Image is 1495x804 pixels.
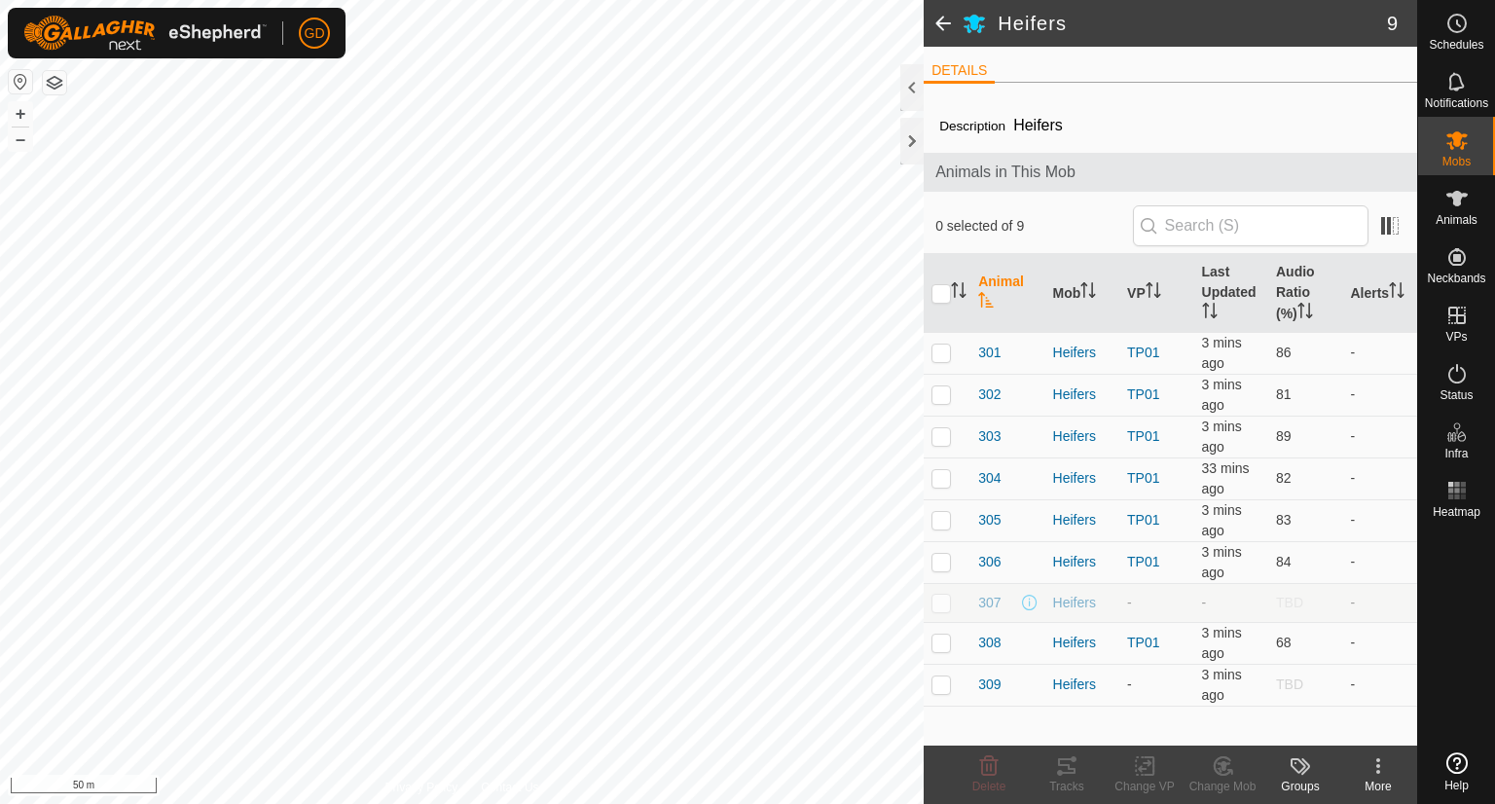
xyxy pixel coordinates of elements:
span: 308 [978,633,1001,653]
div: Heifers [1053,426,1112,447]
span: 84 [1276,554,1292,569]
span: 26 Sept 2025, 12:54 pm [1202,335,1242,371]
span: TBD [1276,676,1303,692]
span: 9 [1387,9,1398,38]
div: Heifers [1053,343,1112,363]
label: Description [939,119,1005,133]
td: - [1342,374,1417,416]
p-sorticon: Activate to sort [978,295,994,311]
th: Last Updated [1194,254,1268,333]
span: Status [1440,389,1473,401]
span: 26 Sept 2025, 12:54 pm [1202,419,1242,455]
div: Heifers [1053,593,1112,613]
div: Heifers [1053,384,1112,405]
a: TP01 [1127,512,1159,528]
td: - [1342,622,1417,664]
span: GD [305,23,325,44]
a: Contact Us [481,779,538,796]
li: DETAILS [924,60,995,84]
span: 307 [978,593,1001,613]
span: 302 [978,384,1001,405]
div: More [1339,778,1417,795]
td: - [1342,457,1417,499]
input: Search (S) [1133,205,1368,246]
span: 26 Sept 2025, 12:54 pm [1202,544,1242,580]
button: + [9,102,32,126]
span: 305 [978,510,1001,530]
span: 306 [978,552,1001,572]
p-sorticon: Activate to sort [1080,285,1096,301]
td: - [1342,332,1417,374]
th: Alerts [1342,254,1417,333]
button: Map Layers [43,71,66,94]
span: 68 [1276,635,1292,650]
span: 89 [1276,428,1292,444]
a: Privacy Policy [385,779,458,796]
span: 83 [1276,512,1292,528]
div: Heifers [1053,510,1112,530]
a: Help [1418,745,1495,799]
span: 26 Sept 2025, 12:24 pm [1202,460,1250,496]
span: 26 Sept 2025, 12:54 pm [1202,625,1242,661]
span: Delete [972,780,1006,793]
a: TP01 [1127,345,1159,360]
span: 26 Sept 2025, 12:54 pm [1202,667,1242,703]
span: Heifers [1005,109,1071,141]
td: - [1342,416,1417,457]
th: Audio Ratio (%) [1268,254,1342,333]
span: 304 [978,468,1001,489]
span: Infra [1444,448,1468,459]
p-sorticon: Activate to sort [1297,306,1313,321]
td: - [1342,583,1417,622]
td: - [1342,664,1417,706]
div: Groups [1261,778,1339,795]
p-sorticon: Activate to sort [1146,285,1161,301]
td: - [1342,499,1417,541]
div: Change VP [1106,778,1184,795]
span: Animals [1436,214,1477,226]
div: Heifers [1053,552,1112,572]
a: TP01 [1127,470,1159,486]
span: Help [1444,780,1469,791]
span: Notifications [1425,97,1488,109]
span: TBD [1276,595,1303,610]
p-sorticon: Activate to sort [1202,306,1218,321]
span: VPs [1445,331,1467,343]
div: Change Mob [1184,778,1261,795]
span: 26 Sept 2025, 12:54 pm [1202,502,1242,538]
button: – [9,128,32,151]
p-sorticon: Activate to sort [1389,285,1404,301]
span: 0 selected of 9 [935,216,1132,237]
span: 81 [1276,386,1292,402]
a: TP01 [1127,554,1159,569]
div: Tracks [1028,778,1106,795]
th: VP [1119,254,1193,333]
span: 303 [978,426,1001,447]
td: - [1342,541,1417,583]
th: Animal [970,254,1044,333]
span: Mobs [1442,156,1471,167]
a: TP01 [1127,635,1159,650]
div: Heifers [1053,633,1112,653]
span: 82 [1276,470,1292,486]
span: 301 [978,343,1001,363]
app-display-virtual-paddock-transition: - [1127,595,1132,610]
span: Schedules [1429,39,1483,51]
button: Reset Map [9,70,32,93]
span: - [1202,595,1207,610]
span: 86 [1276,345,1292,360]
span: 26 Sept 2025, 12:54 pm [1202,377,1242,413]
span: Animals in This Mob [935,161,1405,184]
a: TP01 [1127,428,1159,444]
a: TP01 [1127,386,1159,402]
app-display-virtual-paddock-transition: - [1127,676,1132,692]
img: Gallagher Logo [23,16,267,51]
div: Heifers [1053,468,1112,489]
div: Heifers [1053,675,1112,695]
th: Mob [1045,254,1119,333]
p-sorticon: Activate to sort [951,285,966,301]
span: 309 [978,675,1001,695]
span: Heatmap [1433,506,1480,518]
h2: Heifers [998,12,1387,35]
span: Neckbands [1427,273,1485,284]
